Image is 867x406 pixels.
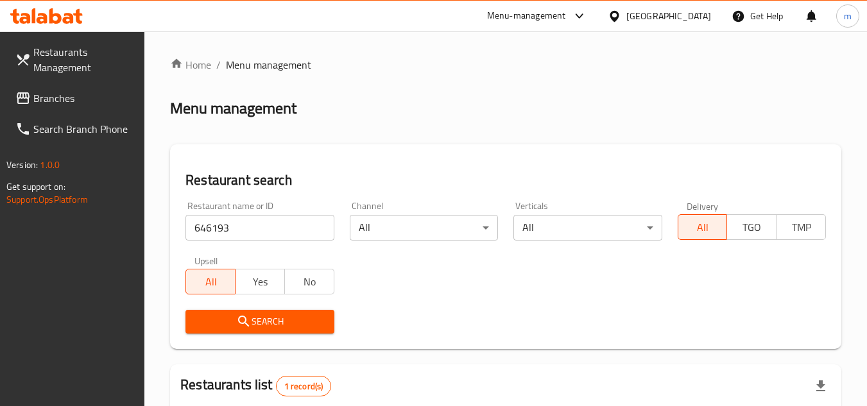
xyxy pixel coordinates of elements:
[170,57,841,72] nav: breadcrumb
[6,156,38,173] span: Version:
[487,8,566,24] div: Menu-management
[6,191,88,208] a: Support.OpsPlatform
[687,201,719,210] label: Delivery
[170,57,211,72] a: Home
[726,214,777,240] button: TGO
[185,310,334,334] button: Search
[170,98,296,119] h2: Menu management
[5,37,145,83] a: Restaurants Management
[5,83,145,114] a: Branches
[844,9,852,23] span: m
[226,57,311,72] span: Menu management
[196,314,323,330] span: Search
[513,215,662,241] div: All
[180,375,331,396] h2: Restaurants list
[782,218,821,237] span: TMP
[194,256,218,265] label: Upsell
[185,269,236,294] button: All
[805,371,836,402] div: Export file
[185,215,334,241] input: Search for restaurant name or ID..
[284,269,334,294] button: No
[683,218,723,237] span: All
[290,273,329,291] span: No
[277,380,331,393] span: 1 record(s)
[626,9,711,23] div: [GEOGRAPHIC_DATA]
[191,273,230,291] span: All
[5,114,145,144] a: Search Branch Phone
[40,156,60,173] span: 1.0.0
[216,57,221,72] li: /
[185,171,826,190] h2: Restaurant search
[678,214,728,240] button: All
[350,215,498,241] div: All
[6,178,65,195] span: Get support on:
[732,218,771,237] span: TGO
[33,44,135,75] span: Restaurants Management
[33,121,135,137] span: Search Branch Phone
[235,269,285,294] button: Yes
[33,90,135,106] span: Branches
[241,273,280,291] span: Yes
[776,214,826,240] button: TMP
